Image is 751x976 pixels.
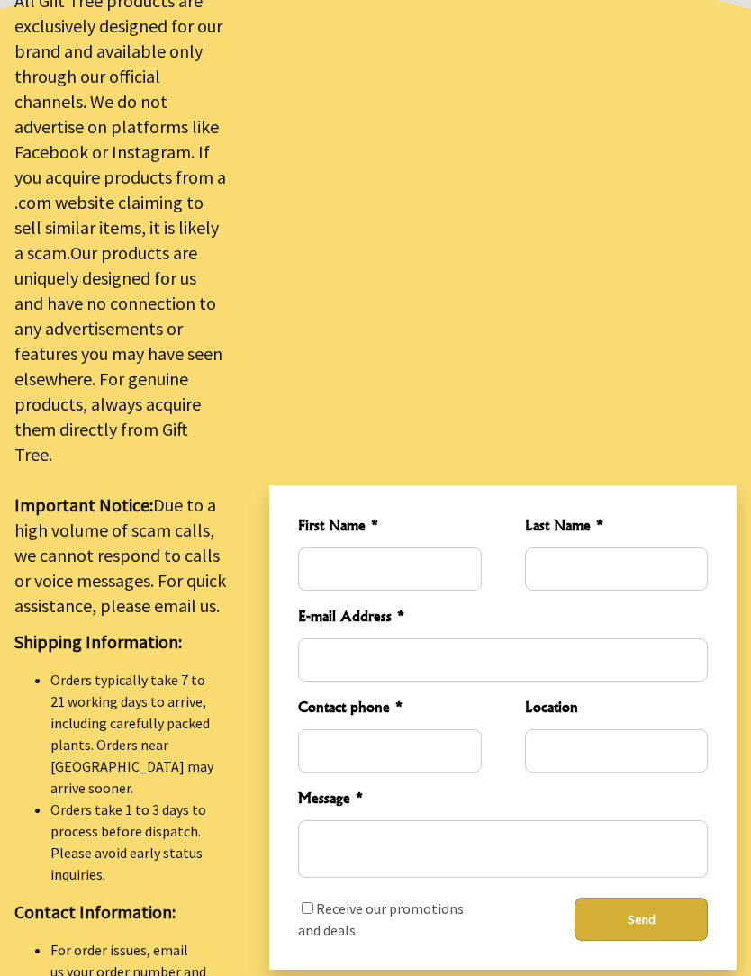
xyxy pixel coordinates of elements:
[525,729,708,773] input: Location
[298,638,708,682] input: E-mail Address *
[525,547,708,591] input: Last Name *
[50,799,226,885] li: Orders take 1 to 3 days to process before dispatch. Please avoid early status inquiries.
[298,729,481,773] input: Contact phone *
[298,899,464,939] label: Receive our promotions and deals
[298,787,708,813] span: Message *
[14,493,153,516] strong: Important Notice:
[298,605,708,631] span: E-mail Address *
[575,898,708,941] button: Send
[14,900,176,923] strong: Contact Information:
[50,669,226,799] li: Orders typically take 7 to 21 working days to arrive, including carefully packed plants. Orders n...
[298,547,481,591] input: First Name *
[298,514,481,540] span: First Name *
[298,696,481,722] span: Contact phone *
[14,630,182,653] strong: Shipping Information:
[525,696,708,722] span: Location
[298,820,708,878] textarea: Message *
[525,514,708,540] span: Last Name *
